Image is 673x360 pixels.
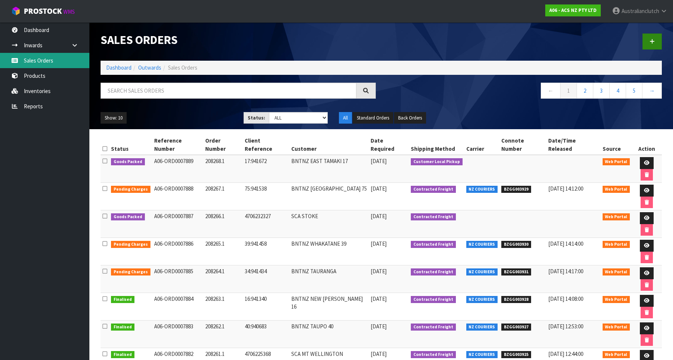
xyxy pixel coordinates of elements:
span: Web Portal [603,268,630,276]
span: BZGG003925 [501,351,531,359]
td: A06-ORD0007885 [152,265,204,293]
a: → [642,83,662,99]
span: Pending Charges [111,241,150,248]
th: Client Reference [243,135,289,155]
td: 208265.1 [203,238,242,265]
span: [DATE] [371,157,387,165]
a: 2 [577,83,593,99]
span: Contracted Freight [411,268,456,276]
span: Contracted Freight [411,324,456,331]
span: Web Portal [603,158,630,166]
span: Web Portal [603,241,630,248]
span: [DATE] [371,240,387,247]
td: 208263.1 [203,293,242,321]
h1: Sales Orders [101,34,376,47]
span: BZGG003930 [501,241,531,248]
th: Carrier [464,135,500,155]
span: Finalised [111,324,134,331]
strong: Status: [248,115,265,121]
span: Contracted Freight [411,351,456,359]
span: [DATE] 12:44:00 [548,350,583,357]
span: [DATE] [371,323,387,330]
span: BZGG003931 [501,268,531,276]
nav: Page navigation [387,83,662,101]
a: Outwards [138,64,161,71]
td: BNTNZ WHAKATANE 39 [289,238,369,265]
span: NZ COURIERS [466,268,498,276]
th: Order Number [203,135,242,155]
img: cube-alt.png [11,6,20,16]
th: Reference Number [152,135,204,155]
td: BNTNZ NEW [PERSON_NAME] 16 [289,293,369,321]
td: 17:941672 [243,155,289,183]
span: NZ COURIERS [466,296,498,303]
td: BNTNZ EAST TAMAKI 17 [289,155,369,183]
td: 208266.1 [203,210,242,238]
span: Web Portal [603,213,630,221]
td: A06-ORD0007886 [152,238,204,265]
button: Show: 10 [101,112,127,124]
small: WMS [63,8,75,15]
span: [DATE] [371,213,387,220]
a: ← [541,83,561,99]
span: BZGG003928 [501,296,531,303]
a: 5 [626,83,642,99]
td: 208267.1 [203,183,242,210]
span: BZGG003929 [501,186,531,193]
span: Contracted Freight [411,213,456,221]
span: Contracted Freight [411,296,456,303]
td: BNTNZ [GEOGRAPHIC_DATA] 75 [289,183,369,210]
td: 208264.1 [203,265,242,293]
span: [DATE] 14:17:00 [548,268,583,275]
a: 1 [560,83,577,99]
td: 208262.1 [203,321,242,348]
td: 75:941538 [243,183,289,210]
a: 3 [593,83,610,99]
td: BNTNZ TAUPO 40 [289,321,369,348]
span: [DATE] 14:12:00 [548,185,583,192]
input: Search sales orders [101,83,356,99]
th: Shipping Method [409,135,464,155]
a: Dashboard [106,64,131,71]
th: Connote Number [499,135,546,155]
span: Web Portal [603,186,630,193]
td: SCA STOKE [289,210,369,238]
span: [DATE] [371,295,387,302]
span: Pending Charges [111,268,150,276]
td: A06-ORD0007888 [152,183,204,210]
td: 39:941458 [243,238,289,265]
span: NZ COURIERS [466,351,498,359]
td: 16:941340 [243,293,289,321]
span: Web Portal [603,324,630,331]
span: Finalised [111,351,134,359]
td: 208268.1 [203,155,242,183]
td: A06-ORD0007883 [152,321,204,348]
span: NZ COURIERS [466,241,498,248]
span: Pending Charges [111,186,150,193]
span: [DATE] 12:53:00 [548,323,583,330]
span: Web Portal [603,351,630,359]
th: Action [632,135,662,155]
button: Back Orders [394,112,426,124]
span: Sales Orders [168,64,197,71]
span: NZ COURIERS [466,324,498,331]
th: Date Required [369,135,409,155]
span: BZGG003927 [501,324,531,331]
span: Web Portal [603,296,630,303]
th: Status [109,135,152,155]
span: [DATE] [371,350,387,357]
button: Standard Orders [353,112,393,124]
span: ProStock [24,6,62,16]
span: Goods Packed [111,213,145,221]
td: 4706232327 [243,210,289,238]
td: BNTNZ TAURANGA [289,265,369,293]
span: Contracted Freight [411,186,456,193]
span: [DATE] [371,185,387,192]
td: A06-ORD0007887 [152,210,204,238]
span: Finalised [111,296,134,303]
strong: A06 - ACS NZ PTY LTD [549,7,597,13]
td: A06-ORD0007884 [152,293,204,321]
span: Goods Packed [111,158,145,166]
th: Date/Time Released [546,135,601,155]
td: A06-ORD0007889 [152,155,204,183]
